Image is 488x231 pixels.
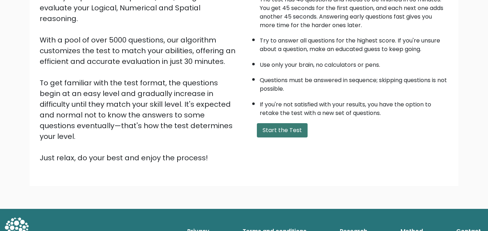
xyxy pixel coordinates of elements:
button: Start the Test [257,123,308,137]
li: Use only your brain, no calculators or pens. [260,57,448,69]
li: Questions must be answered in sequence; skipping questions is not possible. [260,72,448,93]
li: If you're not satisfied with your results, you have the option to retake the test with a new set ... [260,97,448,117]
li: Try to answer all questions for the highest score. If you're unsure about a question, make an edu... [260,33,448,54]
